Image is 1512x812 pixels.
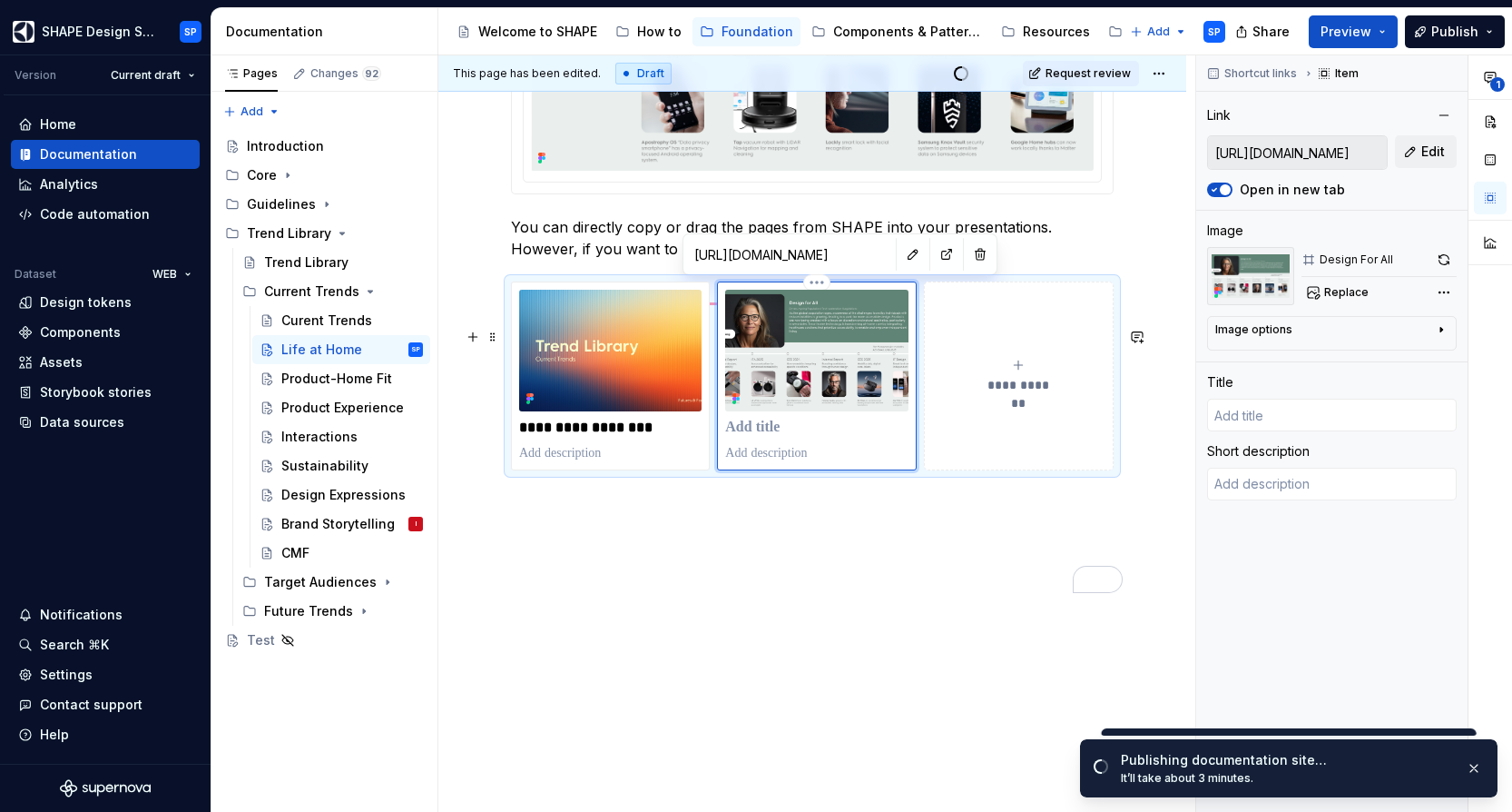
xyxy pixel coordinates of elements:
[252,480,430,510] a: Design Expressions
[40,666,93,684] div: Settings
[478,23,597,41] div: Welcome to SHAPE
[218,132,430,655] div: Page tree
[40,323,121,342] div: Components
[252,364,430,393] a: Product-Home Fit
[218,99,286,124] button: Add
[1490,77,1505,92] span: 1
[804,17,990,46] a: Components & Patterns
[1215,322,1292,337] div: Image options
[281,370,392,388] div: Product-Home Fit
[40,696,142,714] div: Contact support
[281,515,395,533] div: Brand Storytelling
[11,660,200,689] a: Settings
[247,195,316,213] div: Guidelines
[235,277,430,306] div: Current Trends
[310,66,381,81] div: Changes
[103,63,203,88] button: Current draft
[11,378,200,407] a: Storybook stories
[11,348,200,377] a: Assets
[1320,253,1393,267] div: Design For All
[11,110,200,139] a: Home
[1215,322,1448,344] button: Image options
[60,779,151,797] a: Supernova Logo
[111,68,181,83] span: Current draft
[252,393,430,422] a: Product Experience
[264,253,349,272] div: Trend Library
[218,161,430,190] div: Core
[184,25,197,39] div: SP
[1395,135,1457,168] button: Edit
[40,175,98,193] div: Analytics
[994,17,1097,46] a: Resources
[1207,106,1231,124] div: Link
[449,14,1121,50] div: Page tree
[11,630,200,659] button: Search ⌘K
[411,341,420,359] div: SP
[281,312,372,330] div: Curent Trends
[362,66,381,81] span: 92
[264,602,353,620] div: Future Trends
[40,636,109,654] div: Search ⌘K
[1252,23,1290,41] span: Share
[15,267,56,282] div: Dataset
[252,422,430,451] a: Interactions
[1023,61,1139,86] button: Request review
[40,606,123,624] div: Notifications
[416,515,417,533] div: I
[1121,771,1451,786] div: It’ll take about 3 minutes.
[11,690,200,719] button: Contact support
[449,17,604,46] a: Welcome to SHAPE
[1324,285,1369,300] span: Replace
[281,544,309,562] div: CMF
[1431,23,1478,41] span: Publish
[281,341,362,359] div: Life at Home
[511,216,1114,260] p: You can directly copy or drag the pages from SHAPE into your presentations. However, if you want ...
[235,568,430,597] div: Target Audiences
[1207,399,1457,431] input: Add title
[11,140,200,169] a: Documentation
[1124,19,1193,45] button: Add
[1321,23,1371,41] span: Preview
[1207,247,1294,305] img: 69bebbe9-8d1d-4f67-859a-d60e71108f8e.png
[1202,61,1305,86] button: Shortcut links
[637,23,682,41] div: How to
[264,282,359,301] div: Current Trends
[235,597,430,626] div: Future Trends
[11,318,200,347] a: Components
[247,137,324,155] div: Introduction
[1301,280,1377,305] button: Replace
[519,290,702,411] img: 033b8f2c-8151-4af3-a092-ff16c428bab0.png
[1101,17,1219,46] a: About SHAPE
[40,726,69,744] div: Help
[692,17,800,46] a: Foundation
[4,12,207,51] button: SHAPE Design SystemSP
[1309,15,1398,48] button: Preview
[1240,181,1345,199] label: Open in new tab
[252,335,430,364] a: Life at HomeSP
[1046,66,1131,81] span: Request review
[252,510,430,539] a: Brand StorytellingI
[218,190,430,219] div: Guidelines
[615,63,672,84] div: Draft
[11,200,200,229] a: Code automation
[218,219,430,248] div: Trend Library
[1207,373,1233,391] div: Title
[247,631,275,649] div: Test
[833,23,983,41] div: Components & Patterns
[281,428,358,446] div: Interactions
[281,486,406,504] div: Design Expressions
[40,353,83,371] div: Assets
[722,23,793,41] div: Foundation
[1207,222,1243,240] div: Image
[11,720,200,749] button: Help
[11,408,200,437] a: Data sources
[252,306,430,335] a: Curent Trends
[1421,143,1445,161] span: Edit
[1226,15,1301,48] button: Share
[40,293,132,312] div: Design tokens
[281,399,404,417] div: Product Experience
[15,68,56,83] div: Version
[11,288,200,317] a: Design tokens
[40,383,152,401] div: Storybook stories
[226,23,430,41] div: Documentation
